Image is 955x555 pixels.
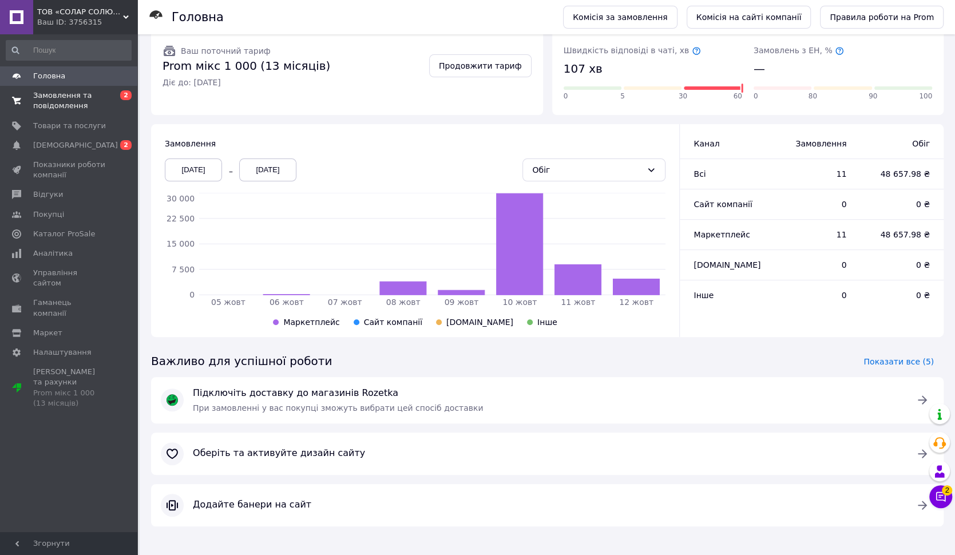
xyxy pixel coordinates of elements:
a: Оберіть та активуйте дизайн сайту [151,433,944,475]
a: Комісія на сайті компанії [687,6,811,29]
span: Додайте банери на сайт [193,498,902,512]
div: Prom мікс 1 000 (13 місяців) [33,388,106,409]
span: Аналітика [33,248,73,259]
tspan: 7 500 [172,264,195,273]
tspan: 30 000 [167,194,195,203]
span: Інше [694,291,714,300]
div: [DATE] [165,158,222,181]
span: ТОВ «СОЛАР СОЛЮШЕНС» [37,7,123,17]
span: Замовлення [165,139,216,148]
span: Підключіть доставку до магазинів Rozetka [193,387,902,400]
span: Всi [694,169,706,179]
span: Діє до: [DATE] [163,77,330,88]
span: Ваш поточний тариф [181,46,271,55]
span: 80 [809,92,817,101]
span: Головна [33,71,65,81]
span: Сайт компанії [364,318,422,327]
span: Показники роботи компанії [33,160,106,180]
tspan: 06 жовт [270,298,304,307]
span: 48 657.98 ₴ [869,229,930,240]
span: Замовлень з ЕН, % [754,46,844,55]
span: 2 [120,90,132,100]
tspan: 22 500 [167,213,195,223]
tspan: 12 жовт [619,298,653,307]
span: [PERSON_NAME] та рахунки [33,367,106,409]
span: 2 [942,485,952,495]
a: Продовжити тариф [429,54,532,77]
input: Пошук [6,40,132,61]
tspan: 0 [189,290,195,299]
span: 0 [782,199,847,210]
span: Швидкість відповіді в чаті, хв [564,46,701,55]
tspan: 10 жовт [502,298,537,307]
a: Додайте банери на сайт [151,484,944,526]
span: Оберіть та активуйте дизайн сайту [193,447,902,460]
span: 60 [733,92,742,101]
tspan: 05 жовт [211,298,245,307]
tspan: 09 жовт [445,298,479,307]
h1: Головна [172,10,224,24]
span: Замовлення та повідомлення [33,90,106,111]
span: Обіг [869,138,930,149]
span: Інше [537,318,557,327]
span: Каталог ProSale [33,229,95,239]
span: При замовленні у вас покупці зможуть вибрати цей спосіб доставки [193,403,484,413]
span: Сайт компанії [694,200,752,209]
span: 0 ₴ [869,290,930,301]
span: Маркетплейс [283,318,339,327]
span: Управління сайтом [33,268,106,288]
span: Товари та послуги [33,121,106,131]
span: 90 [869,92,877,101]
span: Маркет [33,328,62,338]
span: Prom мікс 1 000 (13 місяців) [163,58,330,74]
span: Канал [694,139,719,148]
span: 48 657.98 ₴ [869,168,930,180]
span: 100 [919,92,932,101]
span: 0 ₴ [869,199,930,210]
span: 0 [754,92,758,101]
span: 0 [564,92,568,101]
div: Ваш ID: 3756315 [37,17,137,27]
span: 0 ₴ [869,259,930,271]
span: Важливо для успішної роботи [151,353,332,370]
span: Покупці [33,209,64,220]
span: [DOMAIN_NAME] [694,260,760,269]
span: 11 [782,229,847,240]
span: 107 хв [564,61,603,77]
span: Відгуки [33,189,63,200]
span: 0 [782,290,847,301]
span: [DEMOGRAPHIC_DATA] [33,140,118,150]
span: 0 [782,259,847,271]
tspan: 07 жовт [328,298,362,307]
span: Замовлення [782,138,847,149]
tspan: 11 жовт [561,298,595,307]
a: Комісія за замовлення [563,6,677,29]
span: Маркетплейс [694,230,750,239]
div: Обіг [532,164,642,176]
span: 2 [120,140,132,150]
span: Гаманець компанії [33,298,106,318]
span: 5 [620,92,625,101]
span: — [754,61,765,77]
span: Налаштування [33,347,92,358]
a: Правила роботи на Prom [820,6,944,29]
span: Показати все (5) [863,356,934,367]
a: Підключіть доставку до магазинів RozetkaПри замовленні у вас покупці зможуть вибрати цей спосіб д... [151,377,944,423]
div: [DATE] [239,158,296,181]
tspan: 08 жовт [386,298,421,307]
span: [DOMAIN_NAME] [446,318,513,327]
button: Чат з покупцем2 [929,485,952,508]
span: 11 [782,168,847,180]
span: 30 [679,92,687,101]
tspan: 15 000 [167,239,195,248]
